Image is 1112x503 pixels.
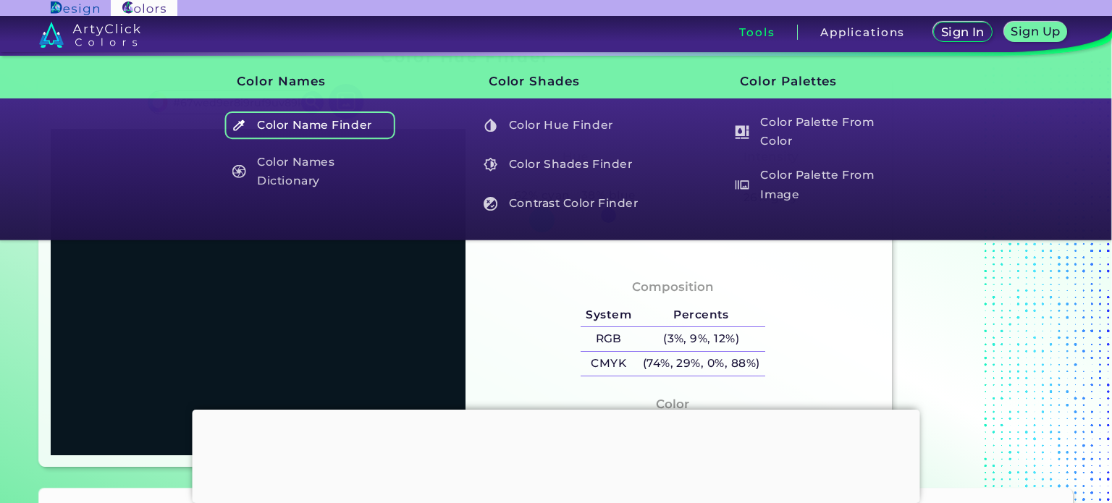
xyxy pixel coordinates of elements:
[225,151,395,192] h5: Color Names Dictionary
[476,151,648,178] a: Color Shades Finder
[727,164,899,206] a: Color Palette From Image
[224,151,396,192] a: Color Names Dictionary
[232,164,246,178] img: icon_color_names_dictionary_white.svg
[820,27,905,38] h3: Applications
[637,327,765,351] h5: (3%, 9%, 12%)
[637,303,765,327] h5: Percents
[715,63,900,100] h3: Color Palettes
[225,111,395,139] h5: Color Name Finder
[39,22,141,48] img: logo_artyclick_colors_white.svg
[581,303,637,327] h5: System
[476,190,648,217] a: Contrast Color Finder
[193,410,920,499] iframe: Advertisement
[637,352,765,376] h5: (74%, 29%, 0%, 88%)
[898,43,1079,473] iframe: Advertisement
[464,63,649,100] h3: Color Shades
[739,27,775,38] h3: Tools
[477,190,647,217] h5: Contrast Color Finder
[224,111,396,139] a: Color Name Finder
[477,111,647,139] h5: Color Hue Finder
[936,23,990,41] a: Sign In
[727,111,899,153] a: Color Palette From Color
[581,352,637,376] h5: CMYK
[484,158,497,172] img: icon_color_shades_white.svg
[736,178,749,192] img: icon_palette_from_image_white.svg
[728,111,898,153] h5: Color Palette From Color
[477,151,647,178] h5: Color Shades Finder
[1007,23,1064,41] a: Sign Up
[51,1,99,15] img: ArtyClick Design logo
[656,394,689,415] h4: Color
[1014,26,1058,37] h5: Sign Up
[476,111,648,139] a: Color Hue Finder
[484,197,497,211] img: icon_color_contrast_white.svg
[736,125,749,139] img: icon_col_pal_col_white.svg
[943,27,982,38] h5: Sign In
[728,164,898,206] h5: Color Palette From Image
[632,276,714,297] h4: Composition
[581,327,637,351] h5: RGB
[484,119,497,132] img: icon_color_hue_white.svg
[232,119,246,132] img: icon_color_name_finder_white.svg
[212,63,397,100] h3: Color Names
